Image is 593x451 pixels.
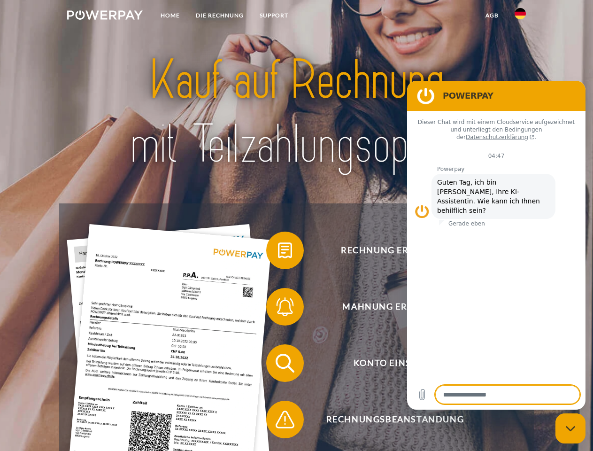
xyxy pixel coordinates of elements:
a: SUPPORT [252,7,296,24]
span: Mahnung erhalten? [280,288,510,326]
span: Konto einsehen [280,344,510,382]
button: Mahnung erhalten? [266,288,510,326]
img: qb_bell.svg [273,295,297,319]
a: Home [153,7,188,24]
img: de [515,8,526,19]
button: Konto einsehen [266,344,510,382]
img: logo-powerpay-white.svg [67,10,143,20]
button: Rechnung erhalten? [266,232,510,269]
span: Rechnungsbeanstandung [280,401,510,438]
iframe: Messaging-Fenster [407,81,585,410]
img: qb_warning.svg [273,408,297,431]
a: agb [477,7,507,24]
span: Rechnung erhalten? [280,232,510,269]
a: DIE RECHNUNG [188,7,252,24]
img: title-powerpay_de.svg [90,45,503,180]
button: Rechnungsbeanstandung [266,401,510,438]
iframe: Schaltfläche zum Öffnen des Messaging-Fensters; Konversation läuft [555,413,585,443]
img: qb_bill.svg [273,239,297,262]
img: qb_search.svg [273,351,297,375]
